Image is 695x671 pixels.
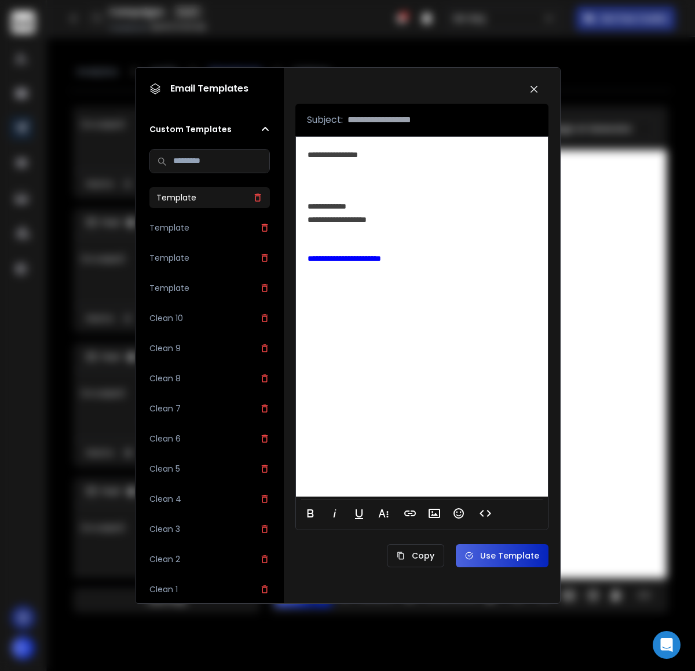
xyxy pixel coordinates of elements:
[324,502,346,525] button: Italic (Ctrl+I)
[149,523,180,535] h3: Clean 3
[474,502,496,525] button: Code View
[387,544,444,567] button: Copy
[149,553,180,565] h3: Clean 2
[149,82,248,96] h1: Email Templates
[653,631,681,659] div: Open Intercom Messenger
[156,192,196,203] h3: Template
[149,342,181,354] h3: Clean 9
[149,463,180,475] h3: Clean 5
[423,502,445,525] button: Insert Image (Ctrl+P)
[149,282,189,294] h3: Template
[149,123,270,135] button: Custom Templates
[149,493,181,505] h3: Clean 4
[149,252,189,264] h3: Template
[149,403,181,414] h3: Clean 7
[149,584,178,595] h3: Clean 1
[456,544,548,567] button: Use Template
[149,373,181,384] h3: Clean 8
[149,433,181,444] h3: Clean 6
[372,502,394,525] button: More Text
[448,502,470,525] button: Emoticons
[299,502,321,525] button: Bold (Ctrl+B)
[348,502,370,525] button: Underline (Ctrl+U)
[307,113,343,127] p: Subject:
[149,123,232,135] h2: Custom Templates
[149,222,189,234] h3: Template
[149,312,183,324] h3: Clean 10
[399,502,421,525] button: Insert Link (Ctrl+K)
